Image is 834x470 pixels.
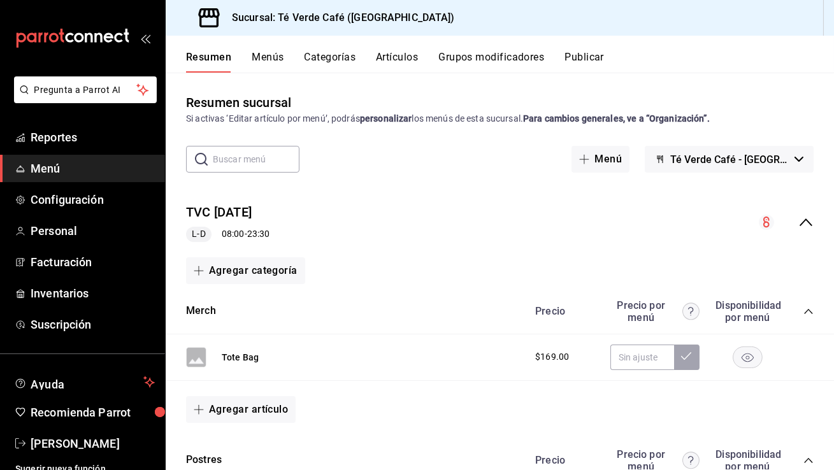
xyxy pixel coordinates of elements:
button: Tote Bag [222,351,259,364]
button: Agregar artículo [186,396,296,423]
button: Agregar categoría [186,257,305,284]
div: Precio por menú [610,299,700,324]
button: collapse-category-row [803,455,814,466]
span: Suscripción [31,316,155,333]
span: Personal [31,222,155,239]
button: Menús [252,51,284,73]
div: Resumen sucursal [186,93,291,112]
button: Té Verde Café - [GEOGRAPHIC_DATA] [645,146,814,173]
span: L-D [187,227,210,241]
span: Configuración [31,191,155,208]
div: navigation tabs [186,51,834,73]
strong: Para cambios generales, ve a “Organización”. [523,113,710,124]
strong: personalizar [360,113,412,124]
button: Resumen [186,51,231,73]
div: collapse-menu-row [166,193,834,252]
div: Precio [522,305,604,317]
button: collapse-category-row [803,306,814,317]
button: Grupos modificadores [438,51,544,73]
span: $169.00 [535,350,569,364]
div: Precio [522,454,604,466]
button: Pregunta a Parrot AI [14,76,157,103]
span: Pregunta a Parrot AI [34,83,137,97]
span: Facturación [31,253,155,271]
h3: Sucursal: Té Verde Café ([GEOGRAPHIC_DATA]) [222,10,455,25]
div: Disponibilidad por menú [715,299,779,324]
span: Inventarios [31,285,155,302]
span: Ayuda [31,374,138,390]
div: Si activas ‘Editar artículo por menú’, podrás los menús de esta sucursal. [186,112,814,125]
button: TVC [DATE] [186,203,252,222]
button: Postres [186,453,222,467]
input: Sin ajuste [610,345,674,370]
span: [PERSON_NAME] [31,435,155,452]
button: open_drawer_menu [140,33,150,43]
div: 08:00 - 23:30 [186,227,270,242]
span: Recomienda Parrot [31,404,155,421]
button: Menú [572,146,629,173]
button: Artículos [376,51,418,73]
button: Categorías [305,51,356,73]
input: Buscar menú [213,146,299,172]
a: Pregunta a Parrot AI [9,92,157,106]
button: Merch [186,304,216,318]
span: Té Verde Café - [GEOGRAPHIC_DATA] [670,153,789,166]
span: Reportes [31,129,155,146]
span: Menú [31,160,155,177]
button: Publicar [564,51,604,73]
